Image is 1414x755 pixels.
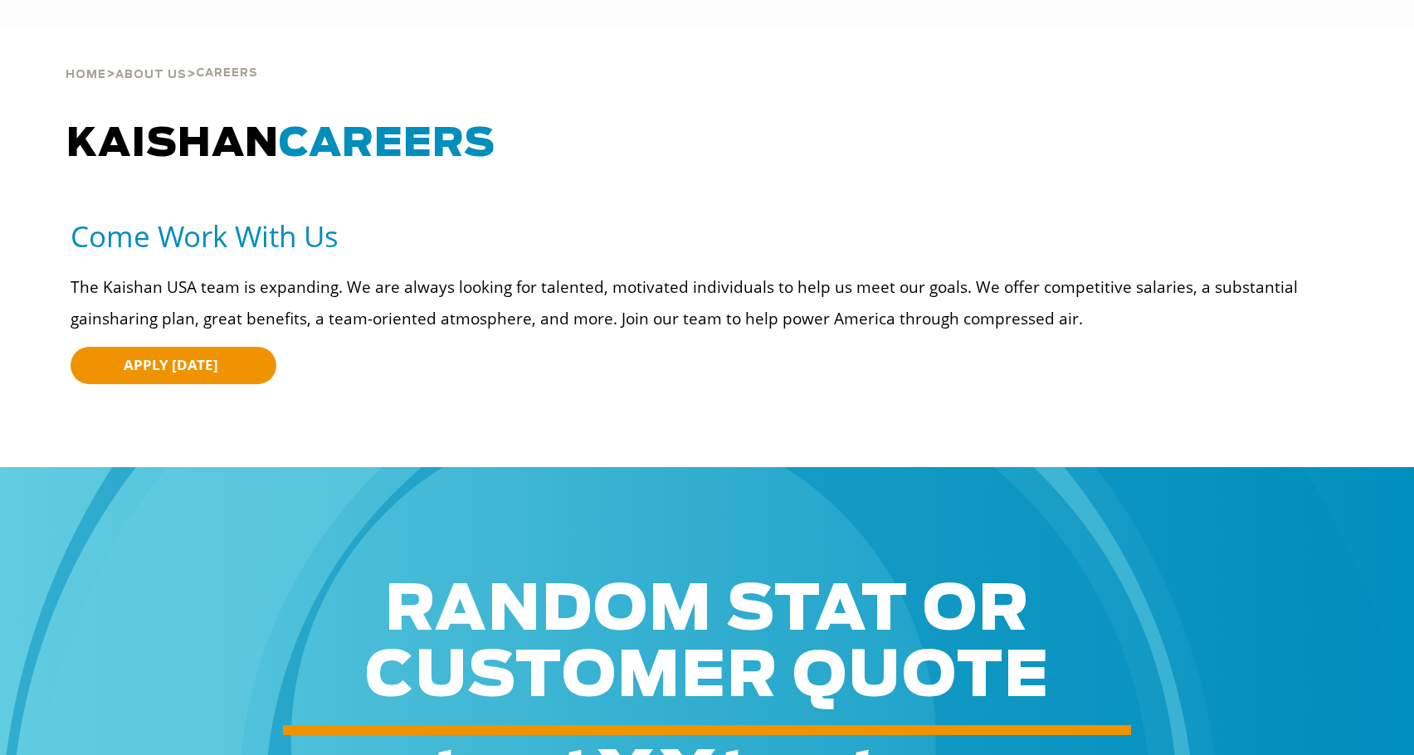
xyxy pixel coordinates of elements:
[115,66,187,81] a: About Us
[71,271,1358,334] p: The Kaishan USA team is expanding. We are always looking for talented, motivated individuals to h...
[71,347,276,384] a: APPLY [DATE]
[66,66,106,81] a: Home
[71,217,1358,255] h5: Come Work With Us
[66,124,495,164] span: KAISHAN
[124,355,218,374] span: APPLY [DATE]
[66,70,106,80] span: Home
[196,68,258,79] span: Careers
[279,124,495,164] span: CAREERS
[66,25,258,88] div: > >
[115,70,187,80] span: About Us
